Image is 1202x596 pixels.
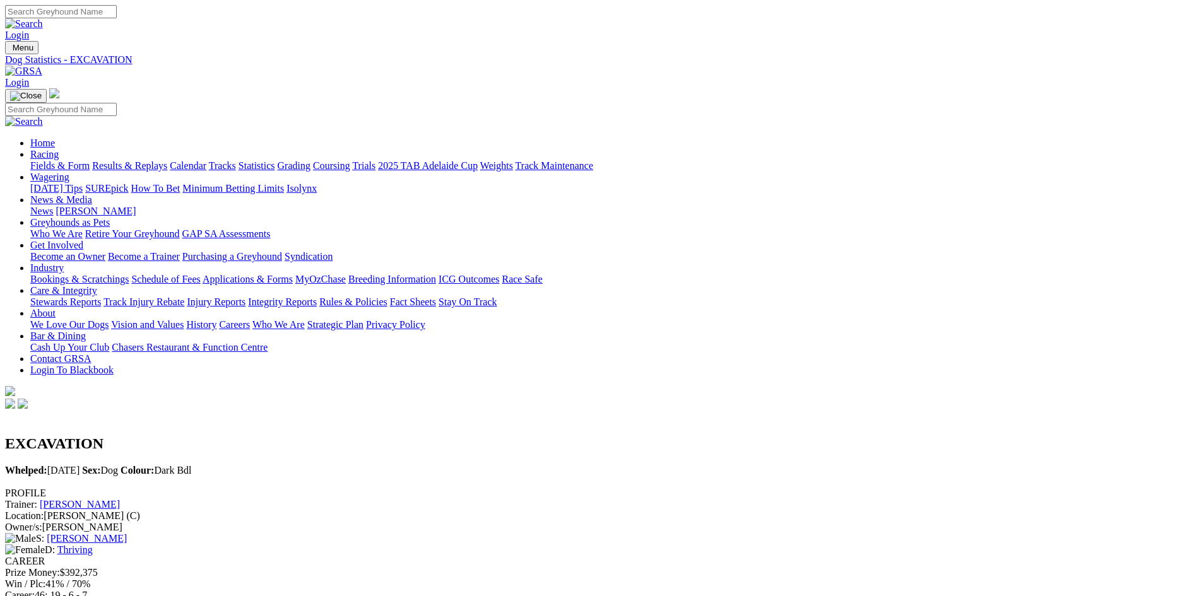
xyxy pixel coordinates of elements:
a: Purchasing a Greyhound [182,251,282,262]
a: Become an Owner [30,251,105,262]
a: Greyhounds as Pets [30,217,110,228]
a: Thriving [57,544,93,555]
span: Dog [82,465,118,476]
img: Search [5,18,43,30]
a: Fields & Form [30,160,90,171]
img: GRSA [5,66,42,77]
a: Cash Up Your Club [30,342,109,353]
a: Care & Integrity [30,285,97,296]
img: twitter.svg [18,399,28,409]
a: How To Bet [131,183,180,194]
a: Get Involved [30,240,83,250]
a: About [30,308,56,318]
a: Chasers Restaurant & Function Centre [112,342,268,353]
a: Calendar [170,160,206,171]
a: Isolynx [286,183,317,194]
a: Syndication [285,251,333,262]
img: logo-grsa-white.png [5,386,15,396]
a: History [186,319,216,330]
a: MyOzChase [295,274,346,284]
a: Login To Blackbook [30,365,114,375]
img: facebook.svg [5,399,15,409]
div: CAREER [5,556,1197,567]
a: Rules & Policies [319,296,387,307]
a: [PERSON_NAME] [40,499,120,510]
a: Grading [278,160,310,171]
b: Colour: [121,465,154,476]
a: Fact Sheets [390,296,436,307]
a: Wagering [30,172,69,182]
span: D: [5,544,55,555]
button: Toggle navigation [5,41,38,54]
a: Who We Are [252,319,305,330]
a: Retire Your Greyhound [85,228,180,239]
img: Close [10,91,42,101]
span: Dark Bdl [121,465,191,476]
a: Dog Statistics - EXCAVATION [5,54,1197,66]
a: Track Injury Rebate [103,296,184,307]
div: Greyhounds as Pets [30,228,1197,240]
button: Toggle navigation [5,89,47,103]
div: News & Media [30,206,1197,217]
a: Minimum Betting Limits [182,183,284,194]
a: Contact GRSA [30,353,91,364]
div: PROFILE [5,488,1197,499]
div: [PERSON_NAME] [5,522,1197,533]
a: ICG Outcomes [439,274,499,284]
div: [PERSON_NAME] (C) [5,510,1197,522]
img: Female [5,544,45,556]
a: Weights [480,160,513,171]
a: Careers [219,319,250,330]
div: Get Involved [30,251,1197,262]
a: Stay On Track [439,296,497,307]
a: Strategic Plan [307,319,363,330]
div: Racing [30,160,1197,172]
div: Care & Integrity [30,296,1197,308]
div: Wagering [30,183,1197,194]
a: Applications & Forms [203,274,293,284]
div: Industry [30,274,1197,285]
img: Male [5,533,36,544]
a: News [30,206,53,216]
a: Industry [30,262,64,273]
a: We Love Our Dogs [30,319,109,330]
a: [PERSON_NAME] [47,533,127,544]
a: Racing [30,149,59,160]
a: Tracks [209,160,236,171]
a: GAP SA Assessments [182,228,271,239]
input: Search [5,103,117,116]
a: Trials [352,160,375,171]
span: Prize Money: [5,567,60,578]
img: Search [5,116,43,127]
b: Whelped: [5,465,47,476]
a: Privacy Policy [366,319,425,330]
a: [DATE] Tips [30,183,83,194]
img: logo-grsa-white.png [49,88,59,98]
a: Breeding Information [348,274,436,284]
a: Login [5,30,29,40]
a: Integrity Reports [248,296,317,307]
span: Win / Plc: [5,578,45,589]
b: Sex: [82,465,100,476]
a: Vision and Values [111,319,184,330]
a: Become a Trainer [108,251,180,262]
div: 41% / 70% [5,578,1197,590]
a: Results & Replays [92,160,167,171]
a: Stewards Reports [30,296,101,307]
a: Bookings & Scratchings [30,274,129,284]
span: Owner/s: [5,522,42,532]
div: Bar & Dining [30,342,1197,353]
a: Injury Reports [187,296,245,307]
a: Who We Are [30,228,83,239]
a: Track Maintenance [516,160,593,171]
h2: EXCAVATION [5,435,1197,452]
div: About [30,319,1197,330]
a: [PERSON_NAME] [56,206,136,216]
a: SUREpick [85,183,128,194]
a: Coursing [313,160,350,171]
a: Schedule of Fees [131,274,200,284]
span: Location: [5,510,44,521]
a: Login [5,77,29,88]
a: Race Safe [502,274,542,284]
